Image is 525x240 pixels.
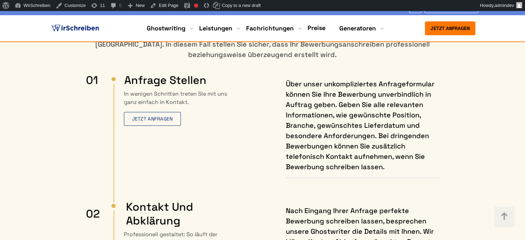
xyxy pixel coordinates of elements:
[199,24,232,32] a: Leistungen
[132,116,173,122] span: Jetzt anfragen
[50,23,100,33] img: logo ghostwriter-österreich
[124,112,181,126] button: Jetzt anfragen
[339,24,376,32] a: Generatoren
[495,3,514,8] span: admindev
[308,24,325,32] a: Preise
[147,24,185,32] a: Ghostwriting
[286,79,439,172] summary: Über unser unkompliziertes Anfrageformular können Sie Ihre Bewerbung unverbindlich in Auftrag geb...
[86,73,232,87] h3: Anfrage stellen
[246,24,294,32] a: Fachrichtungen
[194,3,198,8] div: Focus keyphrase not set
[124,90,232,126] p: In wenigen Schritten treten Sie mit uns ganz einfach in Kontakt.
[86,29,439,60] div: Der Ablauf beim Ghostwriter Bewerbungen schreiben lassen ist klar strukturiert und unkompliziert ...
[494,206,515,227] img: button top
[425,21,475,35] button: Jetzt anfragen
[86,200,232,228] h3: Kontakt und Abklärung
